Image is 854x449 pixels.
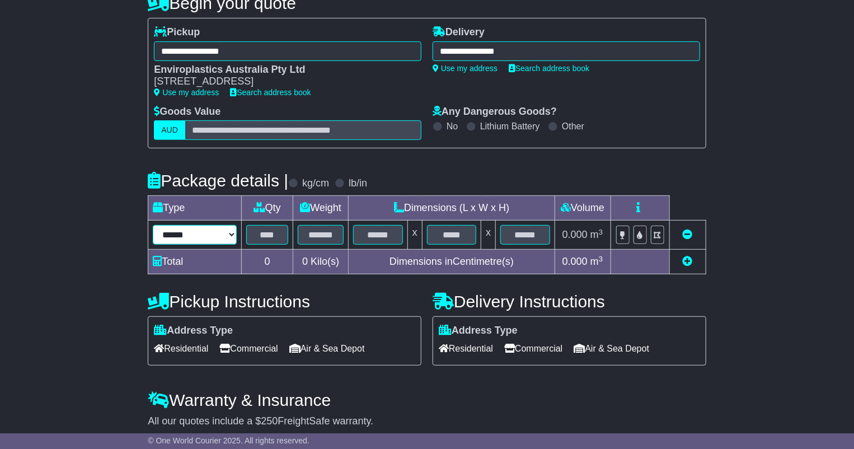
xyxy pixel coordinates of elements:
td: Type [148,196,242,221]
a: Use my address [154,88,219,97]
span: Commercial [219,340,278,357]
label: Goods Value [154,106,220,118]
sup: 3 [599,255,603,263]
a: Search address book [509,64,589,73]
label: Lithium Battery [480,121,540,132]
h4: Delivery Instructions [433,292,706,311]
label: No [447,121,458,132]
span: 250 [261,415,278,427]
td: Volume [555,196,611,221]
div: All our quotes include a $ FreightSafe warranty. [148,415,706,428]
td: Dimensions in Centimetre(s) [349,250,555,274]
label: lb/in [349,177,367,190]
label: Any Dangerous Goods? [433,106,557,118]
label: Delivery [433,26,485,39]
span: Residential [154,340,208,357]
h4: Package details | [148,171,288,190]
td: Weight [293,196,349,221]
span: 0.000 [562,229,588,240]
td: Qty [242,196,293,221]
span: Air & Sea Depot [289,340,365,357]
label: Pickup [154,26,200,39]
td: Total [148,250,242,274]
span: 0.000 [562,256,588,267]
span: Commercial [504,340,562,357]
label: Address Type [154,325,233,337]
span: Air & Sea Depot [574,340,649,357]
span: m [590,256,603,267]
label: AUD [154,120,185,140]
span: © One World Courier 2025. All rights reserved. [148,436,309,445]
label: kg/cm [302,177,329,190]
label: Other [562,121,584,132]
td: Dimensions (L x W x H) [349,196,555,221]
div: Enviroplastics Australia Pty Ltd [154,64,410,76]
td: x [481,221,496,250]
a: Search address book [230,88,311,97]
td: x [407,221,422,250]
div: [STREET_ADDRESS] [154,76,410,88]
span: m [590,229,603,240]
sup: 3 [599,228,603,236]
span: 0 [302,256,308,267]
label: Address Type [439,325,518,337]
a: Use my address [433,64,498,73]
a: Remove this item [683,229,693,240]
a: Add new item [683,256,693,267]
td: 0 [242,250,293,274]
td: Kilo(s) [293,250,349,274]
h4: Pickup Instructions [148,292,421,311]
span: Residential [439,340,493,357]
h4: Warranty & Insurance [148,391,706,409]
